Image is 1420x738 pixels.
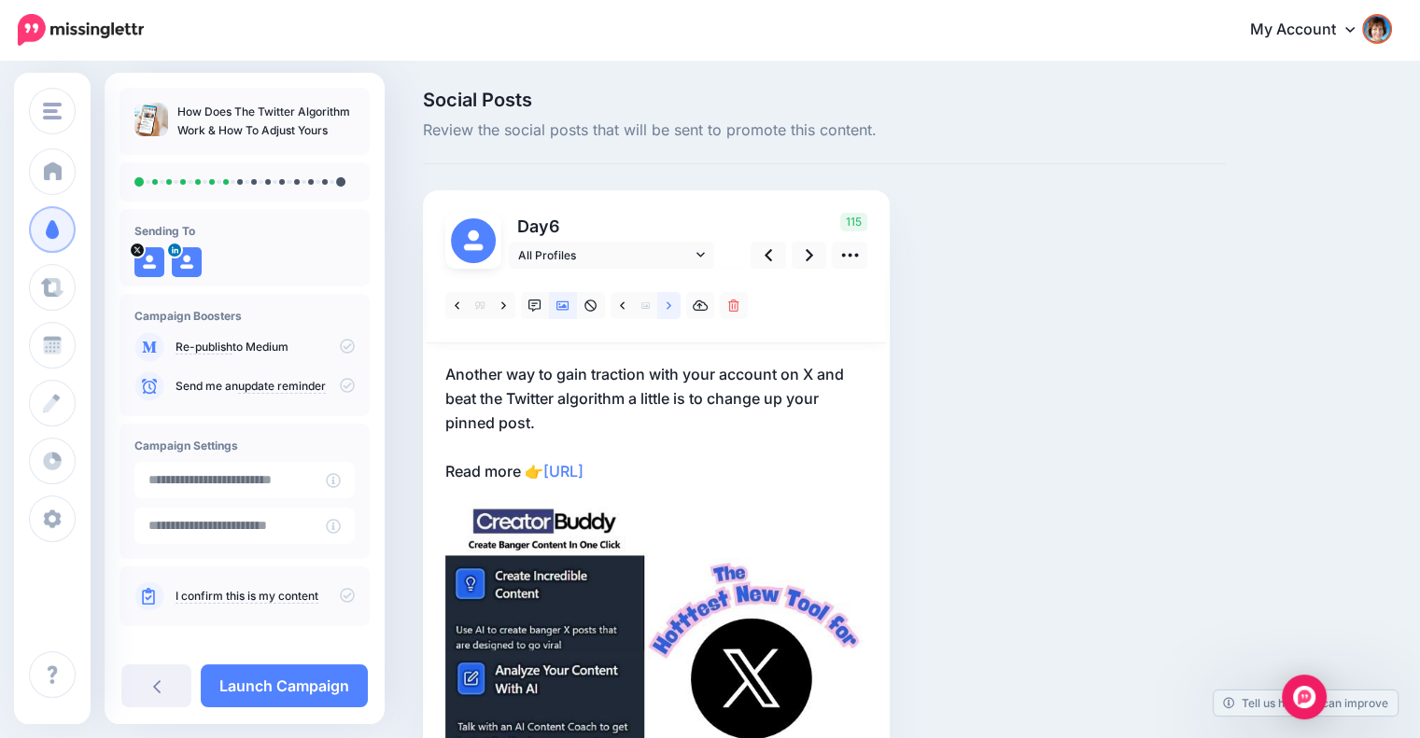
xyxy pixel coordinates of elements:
[549,216,560,236] span: 6
[518,245,692,265] span: All Profiles
[451,218,496,263] img: user_default_image.png
[172,247,202,277] img: user_default_image.png
[423,91,1226,109] span: Social Posts
[543,462,583,480] a: [URL]
[1231,7,1392,53] a: My Account
[509,242,714,269] a: All Profiles
[134,224,355,238] h4: Sending To
[18,14,144,46] img: Missinglettr
[177,103,355,140] p: How Does The Twitter Algorithm Work & How To Adjust Yours
[840,213,867,231] span: 115
[1214,690,1398,716] a: Tell us how we can improve
[238,379,326,394] a: update reminder
[176,589,318,604] a: I confirm this is my content
[134,309,355,323] h4: Campaign Boosters
[176,340,232,355] a: Re-publish
[509,213,717,240] p: Day
[134,439,355,453] h4: Campaign Settings
[445,362,867,483] p: Another way to gain traction with your account on X and beat the Twitter algorithm a little is to...
[134,247,164,277] img: user_default_image.png
[423,118,1226,143] span: Review the social posts that will be sent to promote this content.
[43,103,62,119] img: menu.png
[134,103,168,136] img: 93278e0766788970ebaa6e174160b07e_thumb.jpg
[176,339,355,355] p: to Medium
[176,378,355,395] p: Send me an
[1282,675,1327,719] div: Open Intercom Messenger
